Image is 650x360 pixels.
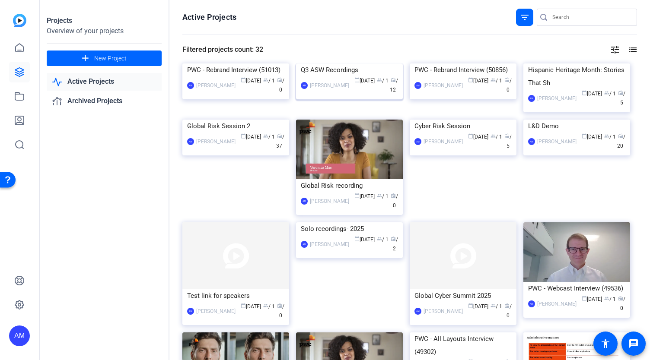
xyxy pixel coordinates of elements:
[424,81,463,90] div: [PERSON_NAME]
[47,51,162,66] button: New Project
[491,134,502,140] span: / 1
[277,303,282,308] span: radio
[196,137,236,146] div: [PERSON_NAME]
[504,303,510,308] span: radio
[187,289,284,302] div: Test link for speakers
[196,307,236,316] div: [PERSON_NAME]
[301,63,398,76] div: Q3 ASW Recordings
[354,193,360,198] span: calendar_today
[468,78,488,84] span: [DATE]
[582,90,587,95] span: calendar_today
[310,240,349,249] div: [PERSON_NAME]
[610,44,620,55] mat-icon: tune
[47,26,162,36] div: Overview of your projects
[618,133,623,139] span: radio
[301,179,398,192] div: Global Risk recording
[528,120,625,133] div: L&D Demo
[187,63,284,76] div: PWC - Rebrand Interview (51013)
[504,303,512,319] span: / 0
[241,303,246,308] span: calendar_today
[414,63,512,76] div: PWC - Rebrand Interview (50856)
[354,78,375,84] span: [DATE]
[241,134,261,140] span: [DATE]
[414,332,512,358] div: PWC - All Layouts Interview (49302)
[600,338,611,349] mat-icon: accessibility
[277,303,284,319] span: / 0
[354,77,360,82] span: calendar_today
[263,77,268,82] span: group
[80,53,91,64] mat-icon: add
[187,120,284,133] div: Global Risk Session 2
[391,236,396,241] span: radio
[604,91,616,97] span: / 1
[277,77,282,82] span: radio
[276,134,284,149] span: / 37
[618,296,623,301] span: radio
[491,303,496,308] span: group
[390,78,398,93] span: / 12
[13,14,26,27] img: blue-gradient.svg
[47,16,162,26] div: Projects
[377,193,389,199] span: / 1
[519,12,530,22] mat-icon: filter_list
[301,198,308,205] div: AM
[528,95,535,102] div: AM
[277,78,284,93] span: / 0
[468,77,473,82] span: calendar_today
[537,300,577,308] div: [PERSON_NAME]
[391,77,396,82] span: radio
[301,82,308,89] div: AM
[528,138,535,145] div: AM
[182,12,236,22] h1: Active Projects
[241,78,261,84] span: [DATE]
[9,325,30,346] div: AM
[391,193,398,208] span: / 0
[504,77,510,82] span: radio
[263,133,268,139] span: group
[391,237,398,252] span: / 2
[414,138,421,145] div: AM
[241,77,246,82] span: calendar_today
[528,282,625,295] div: PWC - Webcast Interview (49536)
[310,81,349,90] div: [PERSON_NAME]
[301,241,308,248] div: AM
[617,134,625,149] span: / 20
[241,303,261,309] span: [DATE]
[537,94,577,103] div: [PERSON_NAME]
[414,120,512,133] div: Cyber Risk Session
[582,296,602,302] span: [DATE]
[47,73,162,91] a: Active Projects
[582,296,587,301] span: calendar_today
[94,54,127,63] span: New Project
[504,78,512,93] span: / 0
[182,44,263,55] div: Filtered projects count: 32
[604,134,616,140] span: / 1
[491,77,496,82] span: group
[263,303,275,309] span: / 1
[491,78,502,84] span: / 1
[528,63,625,89] div: Hispanic Heritage Month: Stories That Sh
[301,222,398,235] div: Solo recordings- 2025
[582,91,602,97] span: [DATE]
[391,193,396,198] span: radio
[424,137,463,146] div: [PERSON_NAME]
[424,307,463,316] div: [PERSON_NAME]
[310,197,349,205] div: [PERSON_NAME]
[604,296,609,301] span: group
[414,289,512,302] div: Global Cyber Summit 2025
[241,133,246,139] span: calendar_today
[263,134,275,140] span: / 1
[187,82,194,89] div: AM
[263,78,275,84] span: / 1
[377,237,389,243] span: / 1
[377,77,382,82] span: group
[604,90,609,95] span: group
[582,134,602,140] span: [DATE]
[552,12,630,22] input: Search
[504,134,512,149] span: / 5
[354,193,375,199] span: [DATE]
[491,303,502,309] span: / 1
[618,91,625,106] span: / 5
[196,81,236,90] div: [PERSON_NAME]
[468,133,473,139] span: calendar_today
